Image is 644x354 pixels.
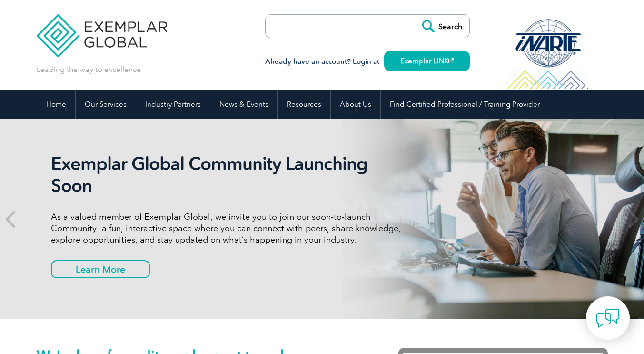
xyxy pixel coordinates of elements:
a: Find Certified Professional / Training Provider [381,90,549,119]
input: Search [417,15,469,38]
a: Exemplar LINK [384,51,470,71]
a: Home [37,90,75,119]
a: Resources [278,90,330,119]
p: Leading the way to excellence [37,64,141,75]
img: open_square.png [448,58,454,63]
a: Learn More [51,260,150,278]
a: About Us [331,90,380,119]
h2: Exemplar Global Community Launching Soon [51,153,408,197]
img: contact-chat.png [596,306,620,330]
a: Our Services [76,90,136,119]
p: As a valued member of Exemplar Global, we invite you to join our soon-to-launch Community—a fun, ... [51,211,408,245]
h3: Already have an account? Login at [265,56,470,68]
a: News & Events [210,90,277,119]
a: Industry Partners [136,90,210,119]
